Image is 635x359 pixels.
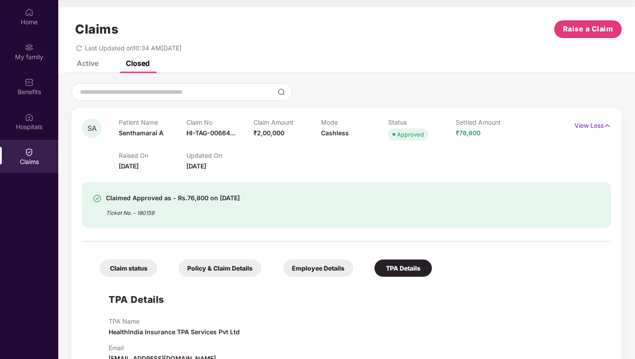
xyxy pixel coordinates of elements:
[25,43,34,52] img: svg+xml;base64,PHN2ZyB3aWR0aD0iMjAiIGhlaWdodD0iMjAiIHZpZXdCb3g9IjAgMCAyMCAyMCIgZmlsbD0ibm9uZSIgeG...
[253,129,284,137] span: ₹2,00,000
[283,260,353,277] div: Employee Details
[106,193,240,203] div: Claimed Approved as - Rs.76,800 on [DATE]
[554,20,622,38] button: Raise a Claim
[563,23,613,34] span: Raise a Claim
[77,59,98,68] div: Active
[109,344,216,351] p: Email
[186,162,206,170] span: [DATE]
[186,152,254,159] p: Updated On
[25,148,34,157] img: svg+xml;base64,PHN2ZyBpZD0iQ2xhaW0iIHhtbG5zPSJodHRwOi8vd3d3LnczLm9yZy8yMDAwL3N2ZyIgd2lkdGg9IjIwIi...
[109,328,240,336] span: HealthIndia Insurance TPA Services Pvt Ltd
[388,118,456,126] p: Status
[100,260,157,277] div: Claim status
[119,129,163,137] span: Senthamarai A
[456,129,480,137] span: ₹76,800
[75,22,118,37] h1: Claims
[374,260,432,277] div: TPA Details
[119,152,186,159] p: Raised On
[253,118,321,126] p: Claim Amount
[126,59,150,68] div: Closed
[93,194,102,203] img: svg+xml;base64,PHN2ZyBpZD0iU3VjY2Vzcy0zMngzMiIgeG1sbnM9Imh0dHA6Ly93d3cudzMub3JnLzIwMDAvc3ZnIiB3aW...
[575,118,611,130] p: View Less
[178,260,261,277] div: Policy & Claim Details
[25,78,34,87] img: svg+xml;base64,PHN2ZyBpZD0iQmVuZWZpdHMiIHhtbG5zPSJodHRwOi8vd3d3LnczLm9yZy8yMDAwL3N2ZyIgd2lkdGg9Ij...
[456,118,523,126] p: Settled Amount
[321,118,389,126] p: Mode
[87,125,97,132] span: SA
[186,118,254,126] p: Claim No
[186,129,235,137] span: HI-TAG-00664...
[76,44,82,52] span: redo
[25,113,34,122] img: svg+xml;base64,PHN2ZyBpZD0iSG9zcGl0YWxzIiB4bWxucz0iaHR0cDovL3d3dy53My5vcmcvMjAwMC9zdmciIHdpZHRoPS...
[278,88,285,95] img: svg+xml;base64,PHN2ZyBpZD0iU2VhcmNoLTMyeDMyIiB4bWxucz0iaHR0cDovL3d3dy53My5vcmcvMjAwMC9zdmciIHdpZH...
[85,44,181,52] span: Last Updated on 10:34 AM[DATE]
[397,130,424,139] div: Approved
[119,118,186,126] p: Patient Name
[109,292,164,307] h1: TPA Details
[321,129,349,137] span: Cashless
[109,317,240,325] p: TPA Name
[604,121,611,130] img: svg+xml;base64,PHN2ZyB4bWxucz0iaHR0cDovL3d3dy53My5vcmcvMjAwMC9zdmciIHdpZHRoPSIxNyIgaGVpZ2h0PSIxNy...
[119,162,139,170] span: [DATE]
[106,203,240,217] div: Ticket No. - 180159
[25,8,34,17] img: svg+xml;base64,PHN2ZyBpZD0iSG9tZSIgeG1sbnM9Imh0dHA6Ly93d3cudzMub3JnLzIwMDAvc3ZnIiB3aWR0aD0iMjAiIG...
